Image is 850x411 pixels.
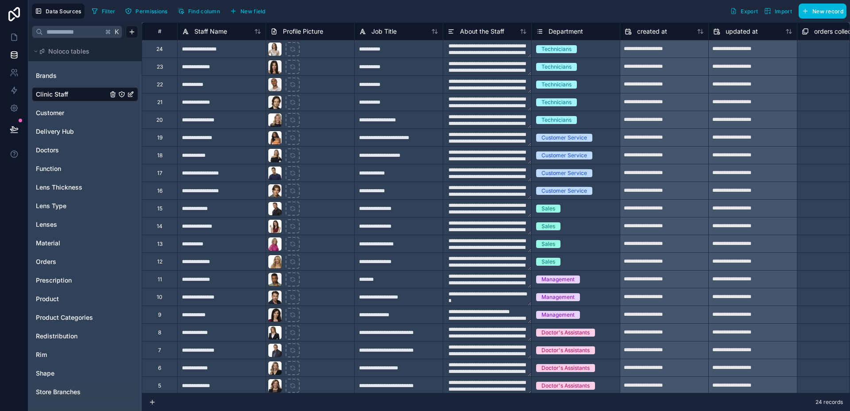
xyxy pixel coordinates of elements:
span: Lenses [36,220,57,229]
button: Permissions [122,4,170,18]
div: Customer Service [541,134,587,142]
div: 19 [157,134,162,141]
div: Lenses [32,217,138,232]
span: updated at [726,27,758,36]
div: 10 [157,294,162,301]
div: Sales [541,258,555,266]
div: 22 [157,81,163,88]
div: 21 [157,99,162,106]
div: Technicians [541,63,572,71]
div: # [149,28,170,35]
span: Shape [36,369,54,378]
span: Rim [36,350,47,359]
div: Shape [32,366,138,380]
span: Job Title [371,27,397,36]
a: Redistribution [36,332,108,341]
a: Customer [36,109,108,117]
span: Redistribution [36,332,77,341]
span: Function [36,164,61,173]
div: 13 [157,240,162,248]
div: Prescription [32,273,138,287]
span: About the Staff [460,27,504,36]
div: Doctor's Assistants [541,329,590,337]
a: Doctors [36,146,108,155]
span: Delivery Hub [36,127,74,136]
button: Filter [88,4,119,18]
button: New record [799,4,846,19]
span: Permissions [135,8,167,15]
span: created at [637,27,667,36]
span: Material [36,239,60,248]
span: Lens Thickness [36,183,82,192]
div: Brands [32,69,138,83]
div: Store Branches [32,385,138,399]
span: Orders [36,257,56,266]
span: Customer [36,109,64,117]
div: 23 [157,63,163,70]
div: Customer [32,106,138,120]
div: 16 [157,187,162,194]
div: Delivery Hub [32,124,138,139]
span: Doctors [36,146,59,155]
div: Technicians [541,45,572,53]
a: Store Branches [36,388,108,396]
button: Noloco tables [32,45,133,58]
div: Management [541,311,575,319]
div: 7 [158,347,161,354]
div: Material [32,236,138,250]
div: 18 [157,152,162,159]
div: Customer Service [541,187,587,195]
span: Find column [188,8,220,15]
span: Staff Name [194,27,227,36]
span: Profile Picture [283,27,323,36]
div: 9 [158,311,161,318]
a: Rim [36,350,108,359]
button: Import [761,4,795,19]
div: 5 [158,382,161,389]
div: 6 [158,364,161,372]
div: Sales [541,240,555,248]
div: Sales [541,205,555,213]
a: Clinic Staff [36,90,108,99]
div: 17 [157,170,162,177]
div: Clinic Staff [32,87,138,101]
div: Technicians [541,116,572,124]
span: Department [549,27,583,36]
span: New field [240,8,266,15]
a: Product Categories [36,313,108,322]
a: Orders [36,257,108,266]
span: Prescription [36,276,72,285]
a: Prescription [36,276,108,285]
button: Export [727,4,761,19]
div: Sales [541,222,555,230]
div: Lens Type [32,199,138,213]
div: 24 [156,46,163,53]
button: Find column [174,4,223,18]
a: Permissions [122,4,174,18]
div: Rim [32,348,138,362]
span: Noloco tables [48,47,89,56]
button: New field [227,4,269,18]
div: 11 [158,276,162,283]
div: 15 [157,205,162,212]
div: Product [32,292,138,306]
div: Technicians [541,81,572,89]
div: Doctor's Assistants [541,382,590,390]
span: Product [36,295,59,303]
a: Brands [36,71,108,80]
a: Lens Thickness [36,183,108,192]
a: Shape [36,369,108,378]
span: Brands [36,71,57,80]
div: Management [541,275,575,283]
span: Export [741,8,758,15]
span: K [114,29,120,35]
div: 12 [157,258,162,265]
div: Orders [32,255,138,269]
span: Lens Type [36,202,66,210]
a: Product [36,295,108,303]
a: Delivery Hub [36,127,108,136]
div: Technicians [541,98,572,106]
span: Filter [102,8,116,15]
div: Customer Service [541,169,587,177]
span: 24 records [815,399,843,406]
